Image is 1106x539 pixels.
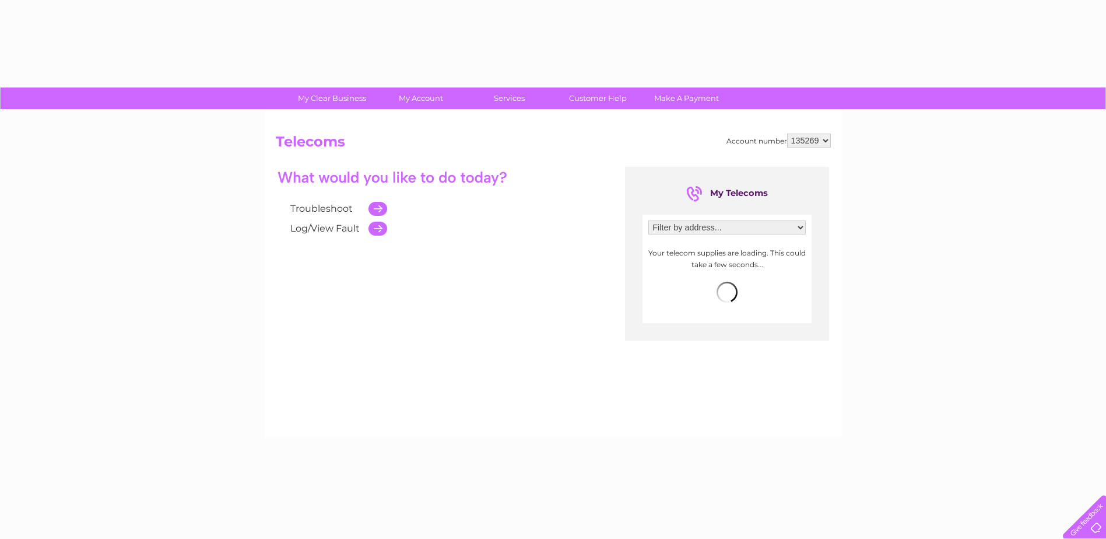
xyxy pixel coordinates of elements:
a: My Clear Business [284,87,380,109]
p: Your telecom supplies are loading. This could take a few seconds... [648,247,806,269]
a: Troubleshoot [290,203,353,214]
a: Customer Help [550,87,646,109]
a: Log/View Fault [290,223,360,234]
a: My Account [373,87,469,109]
img: loading [717,282,738,303]
div: Account number [726,134,831,148]
h2: Telecoms [276,134,831,156]
a: Make A Payment [638,87,735,109]
div: My Telecoms [686,184,768,203]
a: Services [461,87,557,109]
